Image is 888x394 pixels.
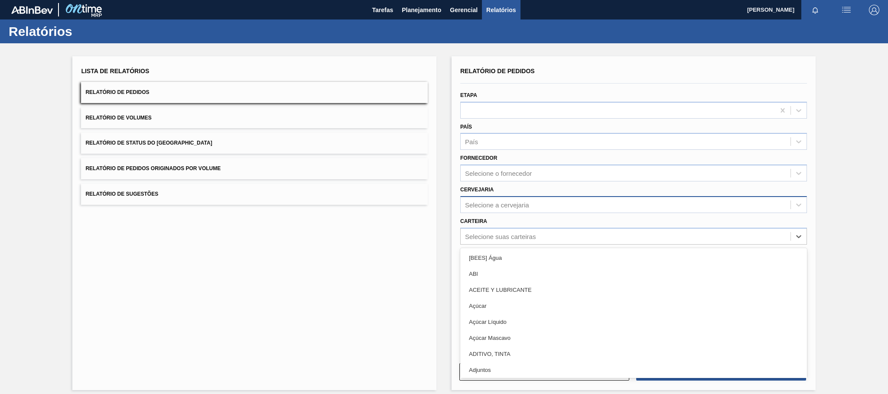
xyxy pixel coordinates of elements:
div: ACEITE Y LUBRICANTE [460,282,807,298]
h1: Relatórios [9,26,163,36]
div: ABI [460,266,807,282]
span: Relatório de Pedidos Originados por Volume [85,165,221,171]
button: Relatório de Volumes [81,107,428,129]
span: Relatórios [486,5,516,15]
div: Açúcar Mascavo [460,330,807,346]
label: Cervejaria [460,187,494,193]
div: Açúcar Líquido [460,314,807,330]
div: ADITIVO, TINTA [460,346,807,362]
button: Limpar [459,363,629,381]
span: Relatório de Pedidos [85,89,149,95]
span: Relatório de Sugestões [85,191,158,197]
button: Notificações [801,4,829,16]
div: Selecione suas carteiras [465,233,536,240]
div: País [465,138,478,145]
div: Selecione o fornecedor [465,170,532,177]
span: Planejamento [402,5,441,15]
span: Relatório de Status do [GEOGRAPHIC_DATA] [85,140,212,146]
div: Selecione a cervejaria [465,201,529,208]
img: TNhmsLtSVTkK8tSr43FrP2fwEKptu5GPRR3wAAAABJRU5ErkJggg== [11,6,53,14]
label: Carteira [460,218,487,224]
span: Tarefas [372,5,393,15]
span: Relatório de Pedidos [460,68,535,74]
label: País [460,124,472,130]
div: [BEES] Água [460,250,807,266]
label: Fornecedor [460,155,497,161]
label: Etapa [460,92,477,98]
div: Açúcar [460,298,807,314]
div: Adjuntos [460,362,807,378]
button: Relatório de Pedidos Originados por Volume [81,158,428,179]
button: Relatório de Pedidos [81,82,428,103]
span: Lista de Relatórios [81,68,149,74]
span: Gerencial [450,5,478,15]
span: Relatório de Volumes [85,115,151,121]
button: Relatório de Sugestões [81,184,428,205]
button: Relatório de Status do [GEOGRAPHIC_DATA] [81,132,428,154]
img: Logout [869,5,879,15]
img: userActions [841,5,852,15]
